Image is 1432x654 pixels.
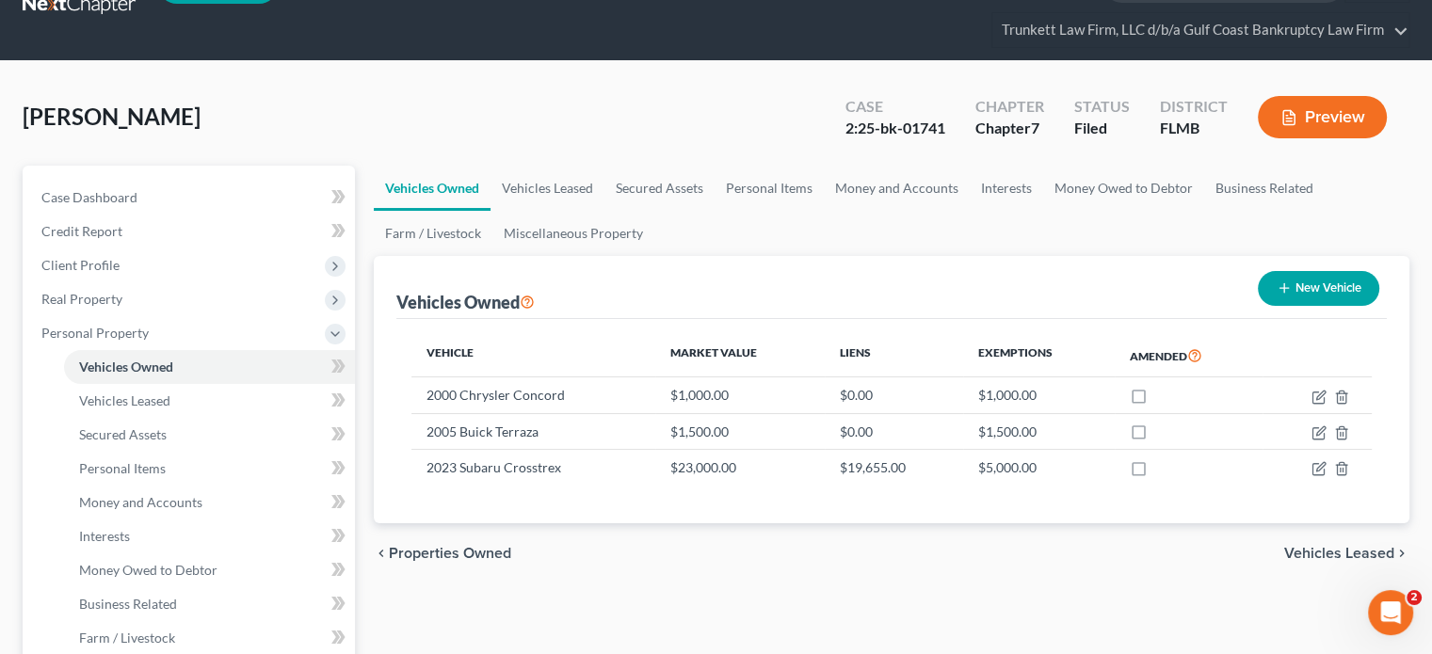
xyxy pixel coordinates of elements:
[26,215,355,248] a: Credit Report
[845,118,945,139] div: 2:25-bk-01741
[655,450,824,486] td: $23,000.00
[963,413,1115,449] td: $1,500.00
[1031,119,1039,136] span: 7
[79,392,170,408] span: Vehicles Leased
[1258,271,1379,306] button: New Vehicle
[374,546,389,561] i: chevron_left
[64,350,355,384] a: Vehicles Owned
[1368,590,1413,635] iframe: Intercom live chat
[41,291,122,307] span: Real Property
[41,325,149,341] span: Personal Property
[79,562,217,578] span: Money Owed to Debtor
[79,426,167,442] span: Secured Assets
[1074,96,1130,118] div: Status
[374,211,492,256] a: Farm / Livestock
[970,166,1043,211] a: Interests
[655,377,824,413] td: $1,000.00
[26,181,355,215] a: Case Dashboard
[963,450,1115,486] td: $5,000.00
[655,334,824,377] th: Market Value
[389,546,511,561] span: Properties Owned
[1394,546,1409,561] i: chevron_right
[79,494,202,510] span: Money and Accounts
[64,418,355,452] a: Secured Assets
[655,413,824,449] td: $1,500.00
[491,166,604,211] a: Vehicles Leased
[411,450,655,486] td: 2023 Subaru Crosstrex
[79,528,130,544] span: Interests
[79,630,175,646] span: Farm / Livestock
[41,257,120,273] span: Client Profile
[23,103,201,130] span: [PERSON_NAME]
[845,96,945,118] div: Case
[64,553,355,587] a: Money Owed to Debtor
[1115,334,1263,377] th: Amended
[1407,590,1422,605] span: 2
[1043,166,1204,211] a: Money Owed to Debtor
[1204,166,1325,211] a: Business Related
[1284,546,1394,561] span: Vehicles Leased
[1074,118,1130,139] div: Filed
[396,291,535,313] div: Vehicles Owned
[411,413,655,449] td: 2005 Buick Terraza
[374,546,511,561] button: chevron_left Properties Owned
[64,486,355,519] a: Money and Accounts
[825,450,964,486] td: $19,655.00
[79,596,177,612] span: Business Related
[715,166,824,211] a: Personal Items
[64,384,355,418] a: Vehicles Leased
[825,413,964,449] td: $0.00
[79,460,166,476] span: Personal Items
[1160,118,1228,139] div: FLMB
[963,334,1115,377] th: Exemptions
[963,377,1115,413] td: $1,000.00
[604,166,715,211] a: Secured Assets
[41,223,122,239] span: Credit Report
[374,166,491,211] a: Vehicles Owned
[411,334,655,377] th: Vehicle
[1284,546,1409,561] button: Vehicles Leased chevron_right
[825,377,964,413] td: $0.00
[1160,96,1228,118] div: District
[975,118,1044,139] div: Chapter
[64,587,355,621] a: Business Related
[411,377,655,413] td: 2000 Chrysler Concord
[492,211,654,256] a: Miscellaneous Property
[992,13,1408,47] a: Trunkett Law Firm, LLC d/b/a Gulf Coast Bankruptcy Law Firm
[824,166,970,211] a: Money and Accounts
[41,189,137,205] span: Case Dashboard
[825,334,964,377] th: Liens
[64,452,355,486] a: Personal Items
[64,519,355,553] a: Interests
[1258,96,1387,138] button: Preview
[975,96,1044,118] div: Chapter
[79,359,173,375] span: Vehicles Owned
